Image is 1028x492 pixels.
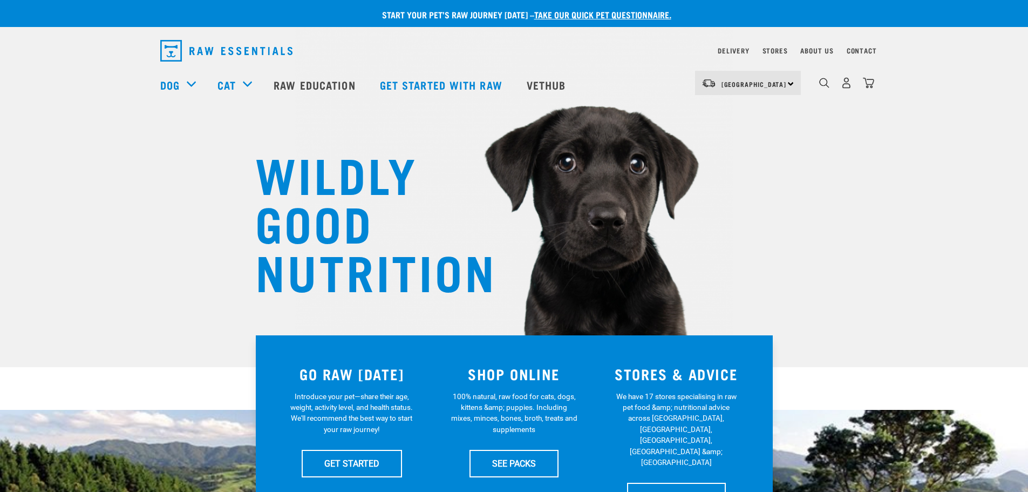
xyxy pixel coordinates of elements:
[469,450,559,477] a: SEE PACKS
[534,12,671,17] a: take our quick pet questionnaire.
[847,49,877,52] a: Contact
[863,77,874,89] img: home-icon@2x.png
[613,391,740,468] p: We have 17 stores specialising in raw pet food &amp; nutritional advice across [GEOGRAPHIC_DATA],...
[263,63,369,106] a: Raw Education
[602,366,751,382] h3: STORES & ADVICE
[800,49,833,52] a: About Us
[288,391,415,435] p: Introduce your pet—share their age, weight, activity level, and health status. We'll recommend th...
[721,82,787,86] span: [GEOGRAPHIC_DATA]
[841,77,852,89] img: user.png
[451,391,577,435] p: 100% natural, raw food for cats, dogs, kittens &amp; puppies. Including mixes, minces, bones, bro...
[160,40,292,62] img: Raw Essentials Logo
[302,450,402,477] a: GET STARTED
[702,78,716,88] img: van-moving.png
[160,77,180,93] a: Dog
[255,149,471,294] h1: WILDLY GOOD NUTRITION
[277,366,427,382] h3: GO RAW [DATE]
[516,63,580,106] a: Vethub
[439,366,589,382] h3: SHOP ONLINE
[152,36,877,66] nav: dropdown navigation
[819,78,829,88] img: home-icon-1@2x.png
[718,49,749,52] a: Delivery
[369,63,516,106] a: Get started with Raw
[763,49,788,52] a: Stores
[217,77,236,93] a: Cat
